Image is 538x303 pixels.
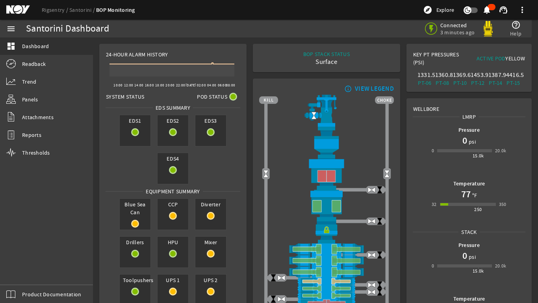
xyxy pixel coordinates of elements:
[195,275,226,286] span: UPS 2
[106,50,168,58] span: 24-Hour Alarm History
[461,188,471,200] h1: 77
[495,147,506,155] div: 20.0k
[432,200,437,208] div: 32
[343,86,352,92] mat-icon: info_outline
[120,199,150,218] span: Blue Sea Can
[106,93,144,101] span: System Status
[22,290,81,298] span: Product Documentation
[120,237,150,248] span: Drillers
[218,83,227,88] text: 06:00
[462,249,467,262] h1: 0
[259,158,394,190] img: UpperAnnularClose.png
[310,111,318,120] img: Valve2Open.png
[417,79,432,87] div: PT-06
[505,55,525,62] span: Yellow
[69,6,96,13] a: Santorini
[495,262,506,270] div: 20.0k
[96,6,135,14] a: BOP Monitoring
[259,278,394,285] img: PipeRamOpenBlock.png
[376,217,384,226] img: ValveClose.png
[367,217,376,226] img: ValveOpen.png
[259,285,394,292] img: PipeRamOpen.png
[510,30,521,37] span: Help
[120,115,150,126] span: EDS1
[460,113,479,121] span: LMRP
[259,190,394,221] img: LowerAnnularOpen.png
[376,251,384,259] img: ValveClose.png
[143,187,202,195] span: Equipment Summary
[158,237,188,248] span: HPU
[499,200,506,208] div: 350
[195,115,226,126] span: EDS3
[513,0,532,19] button: more_vert
[207,83,216,88] text: 04:00
[259,266,394,278] img: ShearRamOpen.png
[22,42,49,50] span: Dashboard
[477,55,506,62] span: Active Pod
[120,275,150,286] span: Toolpushers
[367,186,376,194] img: ValveOpen.png
[303,58,350,66] div: Surface
[165,83,174,88] text: 20:00
[440,29,475,36] span: 3 minutes ago
[259,243,394,255] img: ShearRamOpen.png
[435,71,450,79] div: 1360.8
[6,41,16,51] mat-icon: dashboard
[423,5,432,15] mat-icon: explore
[467,253,476,261] span: psi
[506,79,521,87] div: PT-15
[474,206,482,213] div: 250
[42,6,69,13] a: Rigsentry
[197,83,206,88] text: 02:00
[453,180,485,187] b: Temperature
[259,95,394,127] img: RiserAdapter.png
[22,131,41,139] span: Reports
[262,170,270,178] img: Valve2Open.png
[417,71,432,79] div: 1331.5
[22,60,46,68] span: Readback
[471,79,485,87] div: PT-12
[511,20,521,30] mat-icon: help_outline
[480,21,496,37] img: Yellowpod.svg
[458,241,480,249] b: Pressure
[155,83,164,88] text: 18:00
[195,199,226,210] span: Diverter
[473,267,484,275] div: 15.0k
[158,199,188,210] span: CCP
[269,274,278,282] img: ValveClose.png
[471,191,477,199] span: °F
[259,255,394,266] img: ShearRamOpen.png
[158,115,188,126] span: EDS2
[482,5,492,15] mat-icon: notifications
[124,83,133,88] text: 12:00
[435,79,450,87] div: PT-08
[413,50,469,69] div: Key PT Pressures (PSI)
[367,281,376,289] img: ValveOpen.png
[195,237,226,248] span: Mixer
[383,170,391,178] img: Valve2Open.png
[259,292,394,299] img: PipeRamOpen.png
[26,25,109,33] div: Santorini Dashboard
[499,5,508,15] mat-icon: support_agent
[488,79,503,87] div: PT-14
[407,99,531,113] div: Wellbore
[22,78,36,86] span: Trend
[367,251,376,259] img: ValveOpen.png
[158,275,188,286] span: UPS 1
[458,126,480,134] b: Pressure
[226,83,235,88] text: 08:00
[453,295,485,303] b: Temperature
[113,83,122,88] text: 10:00
[355,85,394,93] div: VIEW LEGEND
[6,24,16,34] mat-icon: menu
[145,83,154,88] text: 16:00
[376,288,384,296] img: ValveClose.png
[436,6,454,14] span: Explore
[453,79,468,87] div: PT-10
[367,288,376,296] img: ValveOpen.png
[134,83,143,88] text: 14:00
[467,138,476,146] span: psi
[176,83,185,88] text: 22:00
[153,104,193,112] span: EDS SUMMARY
[197,93,227,101] span: Pod Status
